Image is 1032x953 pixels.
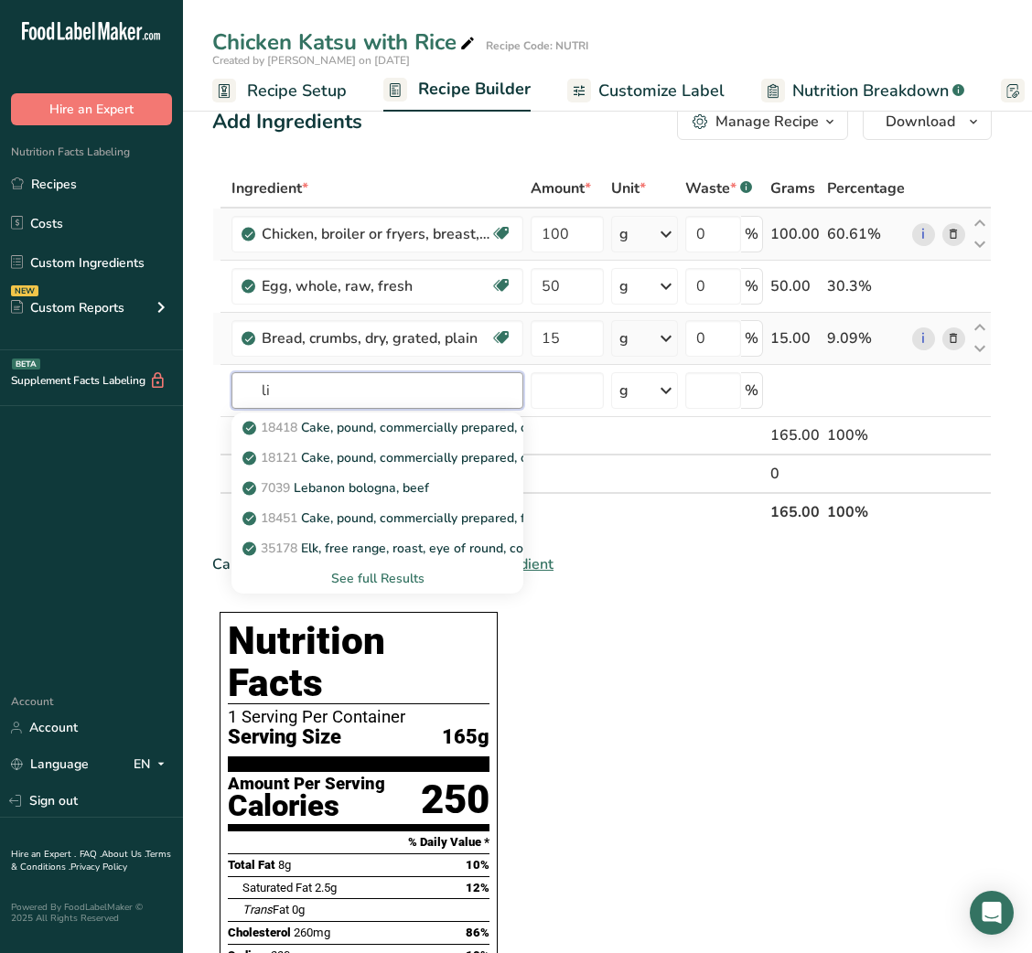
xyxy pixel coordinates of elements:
span: 35178 [261,540,297,557]
span: 260mg [294,926,330,939]
span: 165g [442,726,489,749]
a: 35178Elk, free range, roast, eye of round, cooked (Shoshone Bannock) [231,533,523,563]
span: 10% [466,858,489,872]
div: 9.09% [827,327,905,349]
p: Elk, free range, roast, eye of round, cooked (Shoshone Bannock) [246,539,678,558]
span: Cholesterol [228,926,291,939]
p: Cake, pound, commercially prepared, fat-free [246,509,566,528]
div: Add Ingredients [212,107,362,137]
div: See full Results [246,569,509,588]
div: g [619,275,629,297]
p: Cake, pound, commercially prepared, other than all butter, unenriched [246,418,711,437]
span: Grams [770,177,815,199]
span: 18418 [261,419,297,436]
a: Language [11,748,89,780]
div: Chicken Katsu with Rice [212,26,478,59]
div: 15.00 [770,327,820,349]
div: BETA [12,359,40,369]
a: i [912,223,935,246]
div: Calories [228,793,385,819]
div: g [619,380,629,402]
span: Unit [611,177,646,199]
span: 0g [292,903,305,916]
a: i [912,327,935,350]
span: Nutrition Breakdown [792,79,949,103]
div: NEW [11,285,38,296]
span: 12% [466,881,489,894]
a: Privacy Policy [70,861,127,873]
div: 60.61% [827,223,905,245]
input: Add Ingredient [231,372,523,409]
th: Net Totals [228,492,767,530]
span: Percentage [827,177,905,199]
a: 18451Cake, pound, commercially prepared, fat-free [231,503,523,533]
span: Serving Size [228,726,341,749]
div: 1 Serving Per Container [228,708,489,726]
span: 8g [278,858,291,872]
h1: Nutrition Facts [228,620,489,704]
div: Amount Per Serving [228,776,385,793]
div: 0 [770,463,820,485]
span: Amount [531,177,591,199]
div: EN [134,754,172,776]
span: Recipe Setup [247,79,347,103]
p: Lebanon bologna, beef [246,478,429,498]
div: Bread, crumbs, dry, grated, plain [262,327,490,349]
div: Waste [685,177,752,199]
div: Custom Reports [11,298,124,317]
a: FAQ . [80,848,102,861]
div: 100.00 [770,223,820,245]
span: Ingredient [231,177,308,199]
span: Customize Label [598,79,725,103]
a: Terms & Conditions . [11,848,171,873]
span: 18451 [261,509,297,527]
span: 7039 [261,479,290,497]
span: Download [886,111,955,133]
span: Saturated Fat [242,881,312,894]
div: Chicken, broiler or fryers, breast, skinless, boneless, meat only, raw [262,223,490,245]
button: Manage Recipe [677,103,848,140]
div: Can't find your ingredient? [212,553,992,575]
a: 7039Lebanon bologna, beef [231,473,523,503]
a: 18121Cake, pound, commercially prepared, other than all butter, enriched [231,443,523,473]
span: Fat [242,903,289,916]
p: Cake, pound, commercially prepared, other than all butter, enriched [246,448,696,467]
section: % Daily Value * [228,831,489,853]
a: Nutrition Breakdown [761,70,964,112]
div: 165.00 [770,424,820,446]
th: 165.00 [767,492,823,530]
div: See full Results [231,563,523,594]
div: Manage Recipe [715,111,819,133]
div: g [619,223,629,245]
span: 2.5g [315,881,337,894]
span: Created by [PERSON_NAME] on [DATE] [212,53,410,68]
span: 18121 [261,449,297,466]
i: Trans [242,903,273,916]
div: 30.3% [827,275,905,297]
div: 100% [827,424,905,446]
div: 250 [421,776,489,824]
a: Hire an Expert . [11,848,76,861]
a: 18418Cake, pound, commercially prepared, other than all butter, unenriched [231,412,523,443]
div: Recipe Code: NUTRI [486,37,588,54]
div: 50.00 [770,275,820,297]
a: Customize Label [567,70,725,112]
span: Total Fat [228,858,275,872]
a: About Us . [102,848,145,861]
span: Recipe Builder [418,77,531,102]
button: Hire an Expert [11,93,172,125]
th: 100% [823,492,908,530]
a: Recipe Builder [383,69,531,112]
button: Download [863,103,992,140]
span: 86% [466,926,489,939]
div: Egg, whole, raw, fresh [262,275,490,297]
div: g [619,327,629,349]
div: Open Intercom Messenger [970,891,1014,935]
a: Recipe Setup [212,70,347,112]
div: Powered By FoodLabelMaker © 2025 All Rights Reserved [11,902,172,924]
